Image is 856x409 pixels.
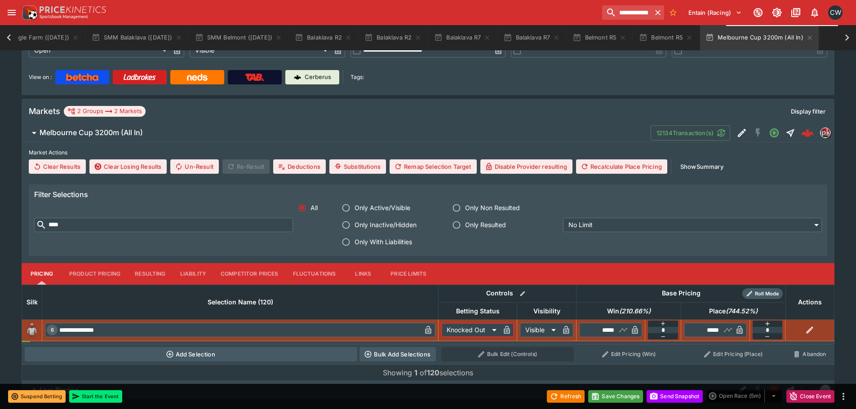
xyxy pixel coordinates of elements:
[700,25,819,50] button: Melbourne Cup 3200m (All In)
[25,323,39,337] img: blank-silk.png
[89,159,167,174] button: Clear Losing Results
[788,4,804,21] button: Documentation
[40,128,143,137] h6: Melbourne Cup 3200m (All In)
[187,74,207,81] img: Neds
[480,159,572,174] button: Disable Provider resulting
[734,382,750,398] button: Edit Detail
[190,25,288,50] button: SMM Belmont ([DATE])
[29,106,60,116] h5: Markets
[427,368,439,377] b: 120
[465,203,520,212] span: Only Non Resulted
[4,4,20,21] button: open drawer
[651,125,730,141] button: 12134Transaction(s)
[675,159,729,174] button: ShowSummary
[634,25,698,50] button: Belmont R5
[788,347,831,361] button: Abandon
[666,5,680,20] button: No Bookmarks
[821,128,830,138] img: pricekinetics
[22,285,42,319] th: Silk
[782,382,798,398] button: Straight
[20,4,38,22] img: PriceKinetics Logo
[602,5,652,20] input: search
[576,159,667,174] button: Recalculate Place Pricing
[820,128,831,138] div: pricekinetics
[750,4,766,21] button: Connected to PK
[29,70,52,84] label: View on :
[441,323,500,337] div: Knocked Out
[828,5,843,20] div: Clint Wallis
[579,347,679,361] button: Edit Pricing (Win)
[523,306,570,317] span: Visibility
[742,288,783,299] div: Show/hide Price Roll mode configuration.
[69,390,122,403] button: Start the Event
[517,288,528,299] button: Bulk edit
[520,323,559,337] div: Visible
[66,74,98,81] img: Betcha
[684,347,783,361] button: Edit Pricing (Place)
[170,159,218,174] button: Un-Result
[699,306,767,317] span: Place(744.52%)
[355,220,417,229] span: Only Inactive/Hidden
[294,74,301,81] img: Cerberus
[343,263,383,285] button: Links
[359,347,436,361] button: Bulk Add Selections via CSV Data
[289,25,357,50] button: Balaklava R2
[766,382,782,398] button: Closed
[49,327,56,333] span: 6
[706,390,783,402] div: split button
[29,146,827,159] label: Market Actions
[547,390,585,403] button: Refresh
[355,237,412,246] span: Only With Liabilities
[22,124,651,142] button: Melbourne Cup 3200m (All In)
[305,73,331,82] p: Cerberus
[128,263,173,285] button: Resulting
[766,125,782,141] button: Open
[62,263,128,285] button: Product Pricing
[173,263,213,285] button: Liability
[245,74,264,81] img: TabNZ
[786,390,834,403] button: Close Event
[429,25,496,50] button: Balaklava R7
[22,263,62,285] button: Pricing
[751,290,783,298] span: Roll Mode
[123,74,156,81] img: Ladbrokes
[441,347,574,361] button: Bulk Edit (Controls)
[465,220,506,229] span: Only Resulted
[567,25,632,50] button: Belmont R5
[273,159,326,174] button: Deductions
[40,15,88,19] img: Sportsbook Management
[785,285,834,319] th: Actions
[563,218,822,232] div: No Limit
[658,288,704,299] div: Base Pricing
[588,390,643,403] button: Save Changes
[683,5,747,20] button: Select Tenant
[8,390,66,403] button: Suspend Betting
[198,297,283,308] span: Selection Name (120)
[414,368,417,377] b: 1
[838,391,849,402] button: more
[22,381,734,399] button: Live Racing
[25,347,357,361] button: Add Selection
[785,104,831,119] button: Display filter
[439,285,577,302] th: Controls
[750,125,766,141] button: SGM Disabled
[647,390,703,403] button: Send Snapshot
[40,6,106,13] img: PriceKinetics
[383,367,473,378] p: Showing of selections
[67,106,142,117] div: 2 Groups 2 Markets
[801,127,814,139] img: logo-cerberus--red.svg
[390,159,477,174] button: Remap Selection Target
[355,203,410,212] span: Only Active/Visible
[34,190,822,199] h6: Filter Selections
[285,70,339,84] a: Cerberus
[359,25,427,50] button: Balaklava R2
[825,3,845,22] button: Clint Wallis
[597,306,661,317] span: Win(210.66%)
[286,263,343,285] button: Fluctuations
[801,127,814,139] div: 1791718b-b7cc-4a14-9fc6-969e4c13ad7a
[86,25,188,50] button: SMM Balaklava ([DATE])
[750,382,766,398] button: SGM Disabled
[446,306,510,317] span: Betting Status
[383,263,434,285] button: Price Limits
[726,306,758,317] em: ( 744.52 %)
